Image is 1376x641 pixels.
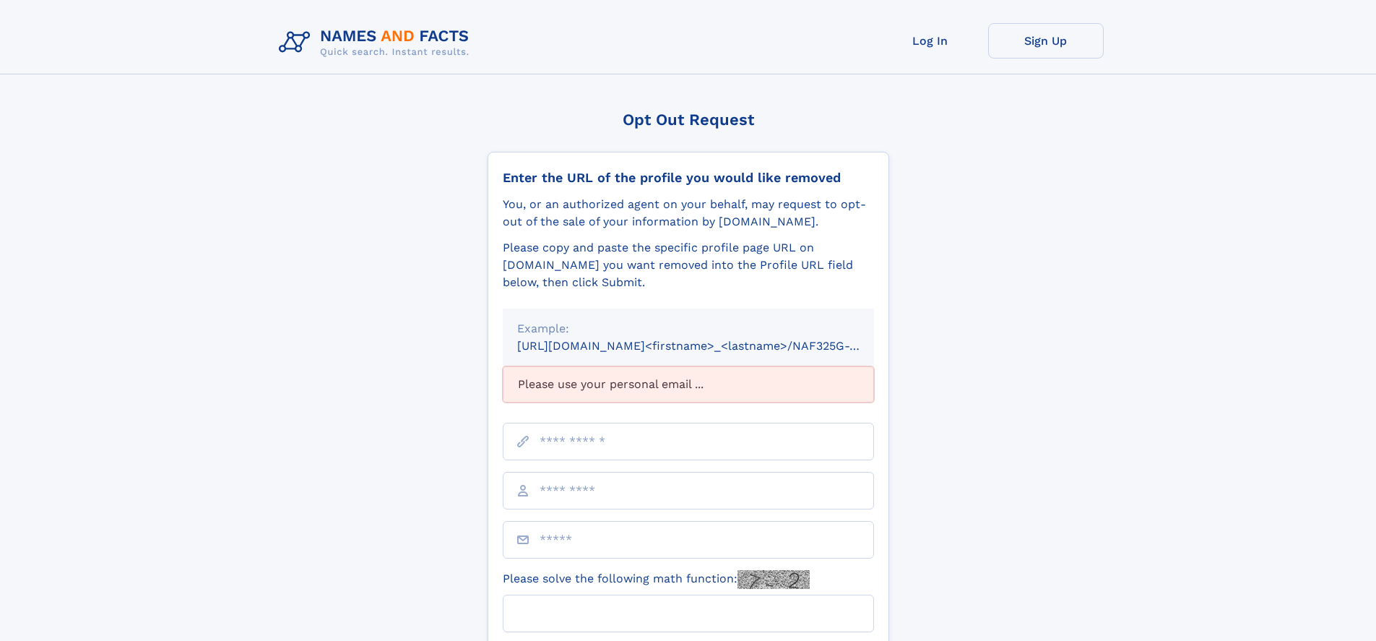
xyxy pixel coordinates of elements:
a: Sign Up [988,23,1104,59]
div: Enter the URL of the profile you would like removed [503,170,874,186]
div: Please use your personal email ... [503,366,874,403]
div: You, or an authorized agent on your behalf, may request to opt-out of the sale of your informatio... [503,196,874,231]
small: [URL][DOMAIN_NAME]<firstname>_<lastname>/NAF325G-xxxxxxxx [517,339,901,353]
img: Logo Names and Facts [273,23,481,62]
div: Opt Out Request [488,111,889,129]
div: Please copy and paste the specific profile page URL on [DOMAIN_NAME] you want removed into the Pr... [503,239,874,291]
a: Log In [873,23,988,59]
div: Example: [517,320,860,337]
label: Please solve the following math function: [503,570,810,589]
